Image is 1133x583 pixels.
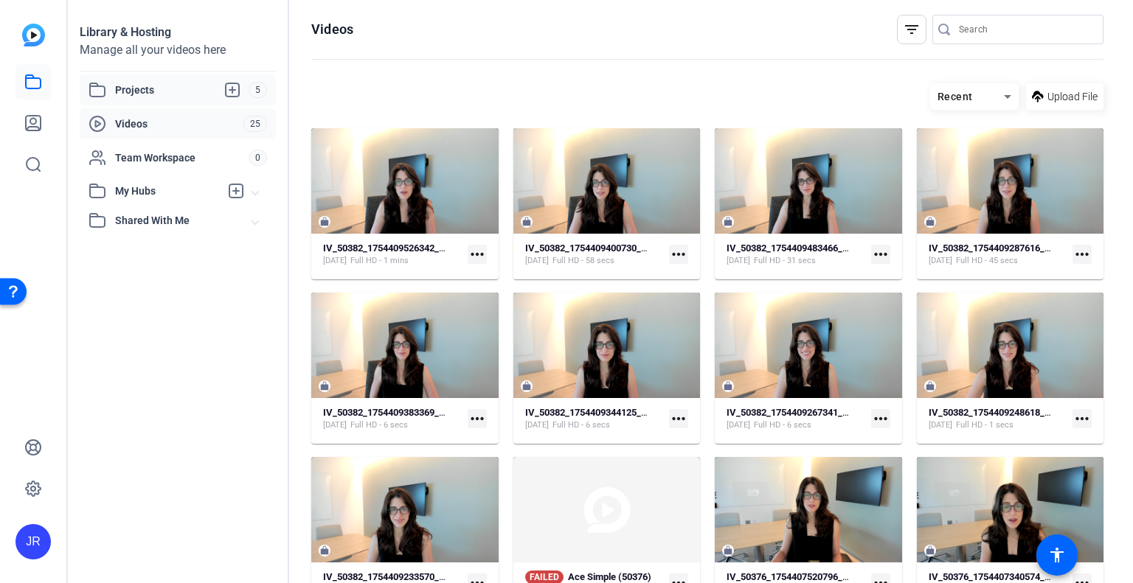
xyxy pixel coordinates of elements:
[727,419,750,431] span: [DATE]
[727,407,865,431] a: IV_50382_1754409267341_webcam[DATE]Full HD - 6 secs
[323,407,475,418] strong: IV_50382_1754409383369_webcam
[727,242,879,254] strong: IV_50382_1754409483466_webcam
[1047,89,1098,105] span: Upload File
[929,242,1081,254] strong: IV_50382_1754409287616_webcam
[727,407,879,418] strong: IV_50382_1754409267341_webcam
[15,524,51,559] div: JR
[929,419,952,431] span: [DATE]
[323,407,462,431] a: IV_50382_1754409383369_webcam[DATE]Full HD - 6 secs
[525,255,549,267] span: [DATE]
[956,255,1018,267] span: Full HD - 45 secs
[929,255,952,267] span: [DATE]
[80,176,276,206] mat-expansion-panel-header: My Hubs
[568,571,651,582] strong: Ace Simple (50376)
[115,81,249,99] span: Projects
[1048,546,1066,564] mat-icon: accessibility
[115,184,220,199] span: My Hubs
[1073,245,1092,264] mat-icon: more_horiz
[754,419,811,431] span: Full HD - 6 secs
[929,571,1081,582] strong: IV_50376_1754407340574_webcam
[525,242,664,267] a: IV_50382_1754409400730_webcam[DATE]Full HD - 58 secs
[929,242,1067,267] a: IV_50382_1754409287616_webcam[DATE]Full HD - 45 secs
[323,419,347,431] span: [DATE]
[929,407,1067,431] a: IV_50382_1754409248618_webcam[DATE]Full HD - 1 secs
[323,242,475,254] strong: IV_50382_1754409526342_webcam
[903,21,921,38] mat-icon: filter_list
[468,245,487,264] mat-icon: more_horiz
[323,571,475,582] strong: IV_50382_1754409233570_webcam
[727,255,750,267] span: [DATE]
[1073,409,1092,428] mat-icon: more_horiz
[525,407,664,431] a: IV_50382_1754409344125_webcam[DATE]Full HD - 6 secs
[115,150,249,165] span: Team Workspace
[727,242,865,267] a: IV_50382_1754409483466_webcam[DATE]Full HD - 31 secs
[468,409,487,428] mat-icon: more_horiz
[80,24,276,41] div: Library & Hosting
[669,409,688,428] mat-icon: more_horiz
[669,245,688,264] mat-icon: more_horiz
[929,407,1081,418] strong: IV_50382_1754409248618_webcam
[350,255,409,267] span: Full HD - 1 mins
[754,255,816,267] span: Full HD - 31 secs
[22,24,45,46] img: blue-gradient.svg
[525,407,677,418] strong: IV_50382_1754409344125_webcam
[80,41,276,59] div: Manage all your videos here
[350,419,408,431] span: Full HD - 6 secs
[243,116,267,132] span: 25
[80,206,276,235] mat-expansion-panel-header: Shared With Me
[323,255,347,267] span: [DATE]
[552,255,614,267] span: Full HD - 58 secs
[311,21,353,38] h1: Videos
[115,116,243,131] span: Videos
[871,409,890,428] mat-icon: more_horiz
[1026,83,1103,110] button: Upload File
[959,21,1092,38] input: Search
[115,213,252,228] span: Shared With Me
[552,419,610,431] span: Full HD - 6 secs
[727,571,879,582] strong: IV_50376_1754407520796_webcam
[938,91,973,102] span: Recent
[249,82,267,98] span: 5
[525,419,549,431] span: [DATE]
[525,242,677,254] strong: IV_50382_1754409400730_webcam
[871,245,890,264] mat-icon: more_horiz
[249,150,267,166] span: 0
[323,242,462,267] a: IV_50382_1754409526342_webcam[DATE]Full HD - 1 mins
[956,419,1014,431] span: Full HD - 1 secs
